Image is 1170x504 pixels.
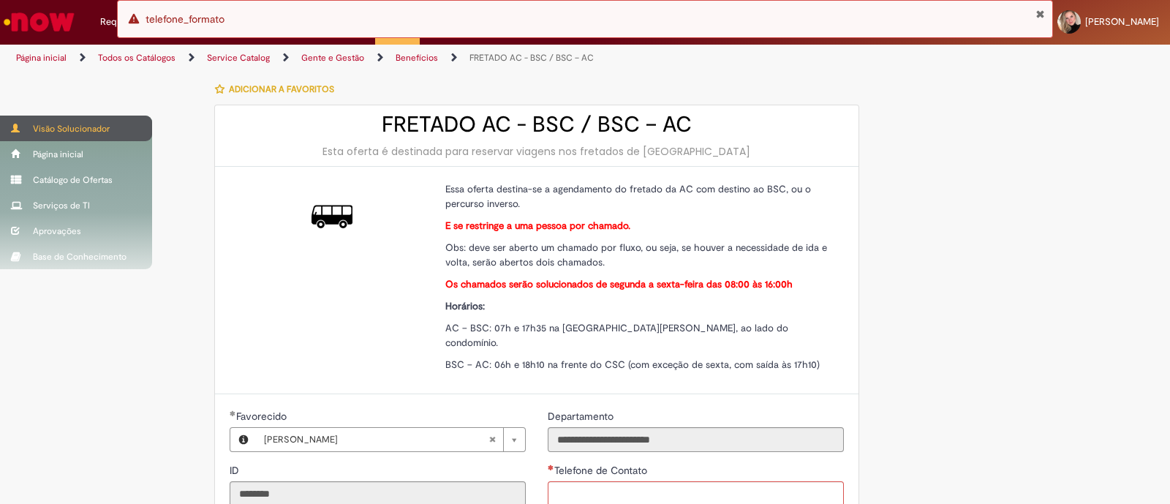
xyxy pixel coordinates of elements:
a: Benefícios [396,52,438,64]
span: telefone_formato [146,12,224,26]
span: Somente leitura - ID [230,464,242,477]
a: Página inicial [16,52,67,64]
span: Adicionar a Favoritos [229,83,334,95]
span: Telefone de Contato [554,464,650,477]
button: Favorecido, Visualizar este registro Bianca Stefanovicians [230,428,257,451]
abbr: Limpar campo Favorecido [481,428,503,451]
span: [PERSON_NAME] [264,428,488,451]
strong: Os chamados serão solucionados de segunda a sexta-feira das 08:00 às 16:00h [445,278,793,290]
span: Requisições [100,15,151,29]
label: Somente leitura - Departamento [548,409,616,424]
a: Gente e Gestão [301,52,364,64]
strong: Horários: [445,300,485,312]
span: AC – BSC: 07h e 17h35 na [GEOGRAPHIC_DATA][PERSON_NAME], ao lado do condomínio. [445,322,788,349]
span: Necessários [548,464,554,470]
a: FRETADO AC - BSC / BSC – AC [469,52,594,64]
button: Adicionar a Favoritos [214,74,342,105]
strong: E se restringe a uma pessoa por chamado. [445,219,630,232]
span: Obrigatório Preenchido [230,410,236,416]
div: Esta oferta é destinada para reservar viagens nos fretados de [GEOGRAPHIC_DATA] [230,144,844,159]
ul: Trilhas de página [11,45,769,72]
img: ServiceNow [1,7,77,37]
span: Obs: deve ser aberto um chamado por fluxo, ou seja, se houver a necessidade de ida e volta, serão... [445,241,827,268]
a: Service Catalog [207,52,270,64]
input: Departamento [548,427,844,452]
label: Somente leitura - ID [230,463,242,478]
a: Todos os Catálogos [98,52,175,64]
img: FRETADO AC - BSC / BSC – AC [312,196,352,237]
span: Necessários - Favorecido [236,410,290,423]
span: BSC – AC: 06h e 18h10 na frente do CSC (com exceção de sexta, com saída às 17h10) [445,358,820,371]
button: Fechar Notificação [1035,8,1045,20]
h2: FRETADO AC - BSC / BSC – AC [230,113,844,137]
span: [PERSON_NAME] [1085,15,1159,28]
span: Somente leitura - Departamento [548,410,616,423]
a: [PERSON_NAME]Limpar campo Favorecido [257,428,525,451]
span: Essa oferta destina-se a agendamento do fretado da AC com destino ao BSC, ou o percurso inverso. [445,183,811,210]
